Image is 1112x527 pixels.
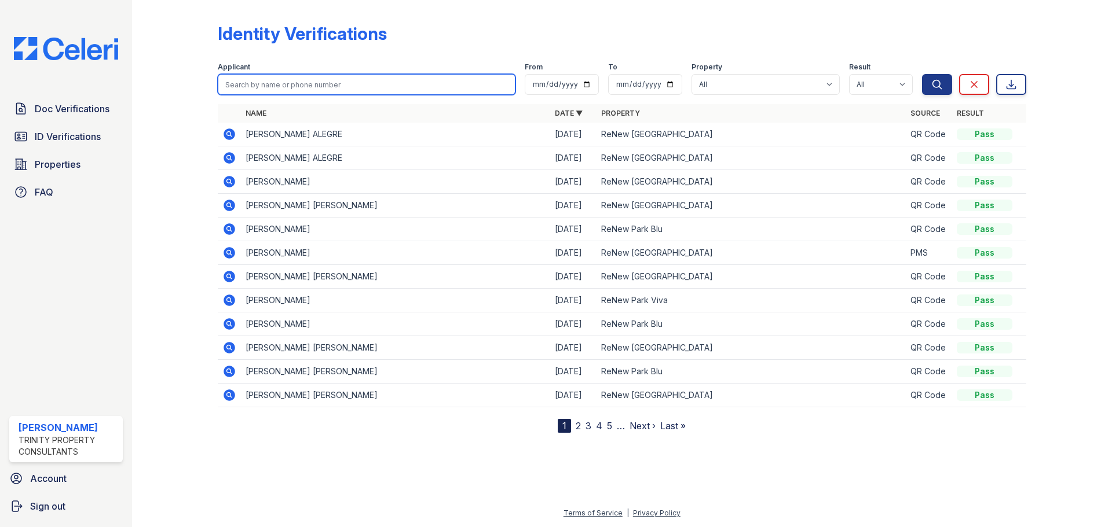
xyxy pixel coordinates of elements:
[218,23,387,44] div: Identity Verifications
[586,420,591,432] a: 3
[550,265,597,289] td: [DATE]
[906,218,952,241] td: QR Code
[957,366,1012,377] div: Pass
[906,265,952,289] td: QR Code
[241,384,550,407] td: [PERSON_NAME] [PERSON_NAME]
[550,360,597,384] td: [DATE]
[597,265,906,289] td: ReNew [GEOGRAPHIC_DATA]
[5,37,127,60] img: CE_Logo_Blue-a8612792a0a2168367f1c8372b55b34899dd931a85d93a1a3d3e32e68fde9ad4.png
[630,420,656,432] a: Next ›
[906,384,952,407] td: QR Code
[241,194,550,218] td: [PERSON_NAME] [PERSON_NAME]
[241,241,550,265] td: [PERSON_NAME]
[550,336,597,360] td: [DATE]
[596,420,602,432] a: 4
[957,128,1012,140] div: Pass
[241,289,550,312] td: [PERSON_NAME]
[35,102,109,116] span: Doc Verifications
[597,312,906,336] td: ReNew Park Blu
[558,419,571,433] div: 1
[35,130,101,143] span: ID Verifications
[550,146,597,170] td: [DATE]
[957,318,1012,330] div: Pass
[957,223,1012,235] div: Pass
[550,241,597,265] td: [DATE]
[906,123,952,146] td: QR Code
[601,109,640,117] a: Property
[597,170,906,194] td: ReNew [GEOGRAPHIC_DATA]
[9,180,123,204] a: FAQ
[597,194,906,218] td: ReNew [GEOGRAPHIC_DATA]
[957,389,1012,401] div: Pass
[550,312,597,336] td: [DATE]
[608,62,617,72] label: To
[692,62,722,72] label: Property
[597,123,906,146] td: ReNew [GEOGRAPHIC_DATA]
[957,176,1012,187] div: Pass
[617,419,625,433] span: …
[906,146,952,170] td: QR Code
[555,109,583,117] a: Date ▼
[19,421,118,434] div: [PERSON_NAME]
[241,360,550,384] td: [PERSON_NAME] [PERSON_NAME]
[597,218,906,241] td: ReNew Park Blu
[241,336,550,360] td: [PERSON_NAME] [PERSON_NAME]
[241,312,550,336] td: [PERSON_NAME]
[241,218,550,241] td: [PERSON_NAME]
[218,74,515,95] input: Search by name or phone number
[906,194,952,218] td: QR Code
[906,360,952,384] td: QR Code
[19,434,118,458] div: Trinity Property Consultants
[597,360,906,384] td: ReNew Park Blu
[607,420,612,432] a: 5
[5,467,127,490] a: Account
[597,384,906,407] td: ReNew [GEOGRAPHIC_DATA]
[550,194,597,218] td: [DATE]
[241,123,550,146] td: [PERSON_NAME] ALEGRE
[597,289,906,312] td: ReNew Park Viva
[633,508,681,517] a: Privacy Policy
[550,170,597,194] td: [DATE]
[957,109,984,117] a: Result
[957,342,1012,353] div: Pass
[906,312,952,336] td: QR Code
[597,241,906,265] td: ReNew [GEOGRAPHIC_DATA]
[564,508,623,517] a: Terms of Service
[957,152,1012,164] div: Pass
[550,218,597,241] td: [DATE]
[5,495,127,518] a: Sign out
[550,289,597,312] td: [DATE]
[35,157,81,171] span: Properties
[550,384,597,407] td: [DATE]
[906,289,952,312] td: QR Code
[660,420,686,432] a: Last »
[576,420,581,432] a: 2
[906,170,952,194] td: QR Code
[906,336,952,360] td: QR Code
[9,97,123,120] a: Doc Verifications
[30,499,65,513] span: Sign out
[906,241,952,265] td: PMS
[957,294,1012,306] div: Pass
[957,247,1012,259] div: Pass
[9,125,123,148] a: ID Verifications
[525,62,543,72] label: From
[241,265,550,289] td: [PERSON_NAME] [PERSON_NAME]
[550,123,597,146] td: [DATE]
[35,185,53,199] span: FAQ
[957,200,1012,211] div: Pass
[627,508,629,517] div: |
[30,471,67,485] span: Account
[241,170,550,194] td: [PERSON_NAME]
[9,153,123,176] a: Properties
[246,109,266,117] a: Name
[597,146,906,170] td: ReNew [GEOGRAPHIC_DATA]
[849,62,870,72] label: Result
[957,271,1012,282] div: Pass
[241,146,550,170] td: [PERSON_NAME] ALEGRE
[910,109,940,117] a: Source
[597,336,906,360] td: ReNew [GEOGRAPHIC_DATA]
[218,62,250,72] label: Applicant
